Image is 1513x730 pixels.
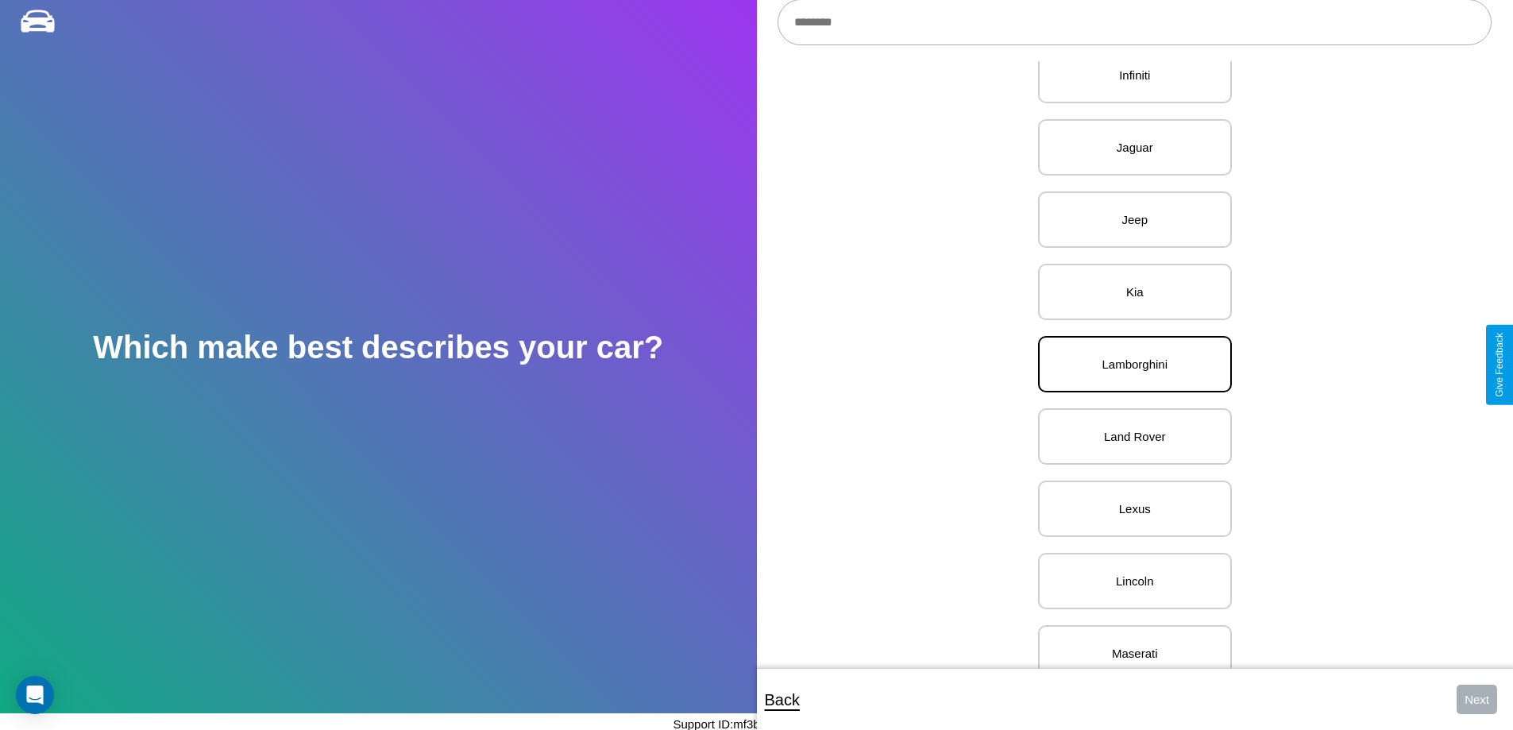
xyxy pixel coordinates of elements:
p: Lamborghini [1056,353,1214,375]
p: Jeep [1056,209,1214,230]
div: Give Feedback [1494,333,1505,397]
p: Lexus [1056,498,1214,519]
p: Lincoln [1056,570,1214,592]
button: Next [1457,685,1497,714]
p: Infiniti [1056,64,1214,86]
p: Kia [1056,281,1214,303]
h2: Which make best describes your car? [93,330,663,365]
p: Land Rover [1056,426,1214,447]
p: Jaguar [1056,137,1214,158]
div: Open Intercom Messenger [16,676,54,714]
p: Maserati [1056,643,1214,664]
p: Back [765,686,800,714]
